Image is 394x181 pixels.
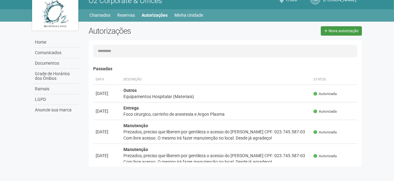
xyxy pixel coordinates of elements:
span: Nova autorização [329,29,359,33]
strong: Outros [123,88,137,93]
h2: Autorizações [89,26,221,36]
a: Anuncie sua marca [34,105,79,115]
a: Grade de Horários dos Ônibus [34,69,79,84]
div: Prezados, preciso que liberem por gentileza o acesso do [PERSON_NAME] CPF: 023.745.587-03 Com liv... [123,153,309,165]
a: Ramais [34,84,79,94]
a: Nova autorização [321,26,362,36]
div: Equipamentos Hospitalar (Materiais) [123,93,309,100]
div: Foco cirurgico, carrinho de anestesia e Argon Plasma [123,111,309,117]
a: Autorizações [142,11,168,19]
span: Autorizada [313,130,337,135]
a: Chamados [90,11,111,19]
h4: Passadas [93,67,358,71]
th: Descrição [121,75,311,85]
a: LGPD [34,94,79,105]
a: Home [34,37,79,48]
span: Autorizada [313,91,337,97]
span: Autorizada [313,153,337,159]
div: Prezados, preciso que liberem por gentileza o acesso do [PERSON_NAME] CPF: 023.745.587-03 Com liv... [123,129,309,141]
strong: Manutenção [123,147,148,152]
div: [DATE] [96,129,118,135]
a: Documentos [34,58,79,69]
div: [DATE] [96,108,118,114]
th: Status [311,75,357,85]
strong: Manutenção [123,123,148,128]
a: Minha Unidade [175,11,203,19]
a: Reservas [118,11,135,19]
th: Data [93,75,121,85]
strong: Entrega [123,106,139,110]
span: Autorizada [313,109,337,114]
a: Comunicados [34,48,79,58]
div: [DATE] [96,153,118,159]
div: [DATE] [96,90,118,97]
